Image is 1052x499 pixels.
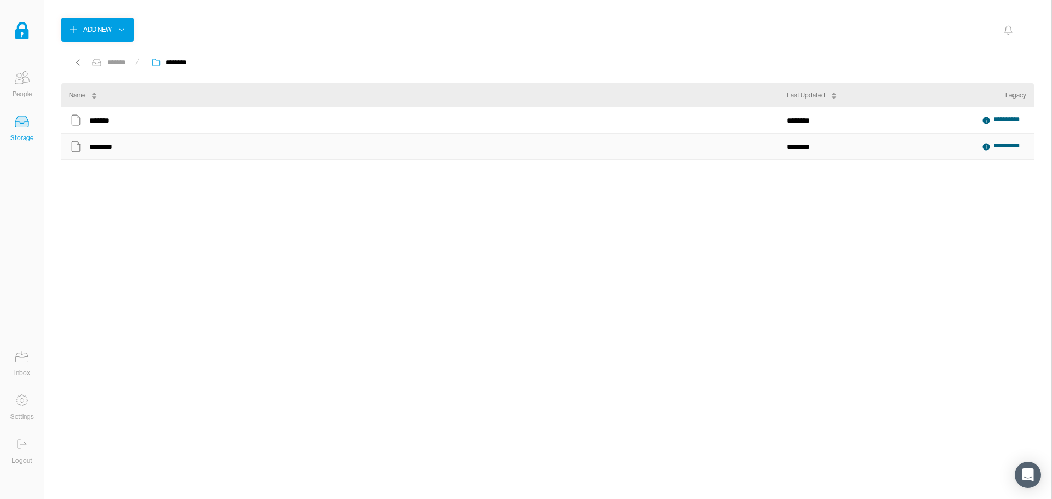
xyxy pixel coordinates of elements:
[1005,90,1026,101] div: Legacy
[13,89,32,100] div: People
[61,18,134,42] button: Add New
[12,455,32,466] div: Logout
[14,368,30,378] div: Inbox
[787,90,825,101] div: Last Updated
[69,90,85,101] div: Name
[10,411,34,422] div: Settings
[83,24,112,35] div: Add New
[1015,462,1041,488] div: Open Intercom Messenger
[10,133,33,144] div: Storage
